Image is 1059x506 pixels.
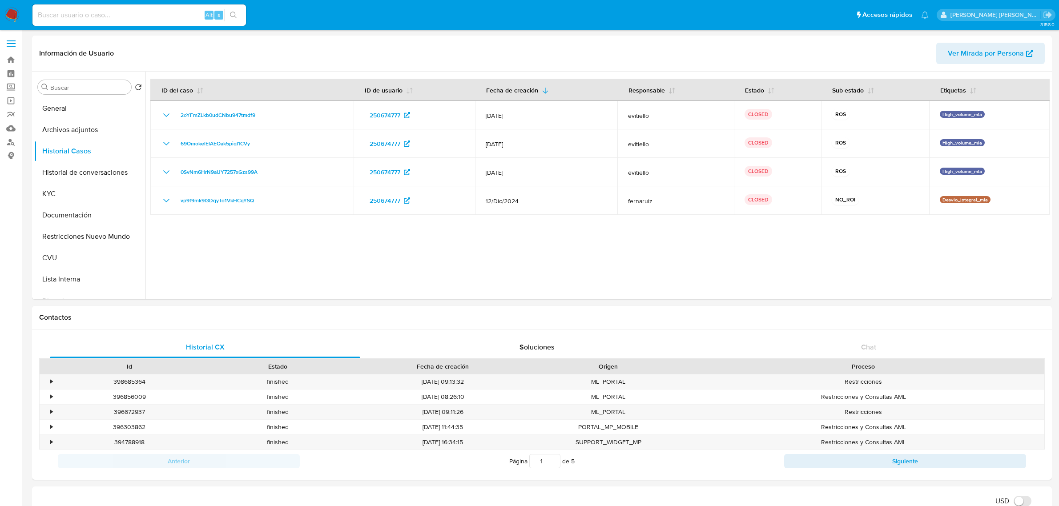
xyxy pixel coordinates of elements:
[50,408,52,416] div: •
[50,438,52,446] div: •
[55,405,203,419] div: 396672937
[784,454,1026,468] button: Siguiente
[55,390,203,404] div: 396856009
[61,362,197,371] div: Id
[224,9,242,21] button: search-icon
[135,84,142,93] button: Volver al orden por defecto
[39,313,1045,322] h1: Contactos
[58,454,300,468] button: Anterior
[1043,10,1052,20] a: Salir
[862,10,912,20] span: Accesos rápidos
[352,420,534,434] div: [DATE] 11:44:35
[534,390,682,404] div: ML_PORTAL
[352,405,534,419] div: [DATE] 09:11:26
[682,405,1044,419] div: Restricciones
[41,84,48,91] button: Buscar
[50,393,52,401] div: •
[34,290,145,311] button: Direcciones
[534,420,682,434] div: PORTAL_MP_MOBILE
[203,374,351,389] div: finished
[34,141,145,162] button: Historial Casos
[509,454,575,468] span: Página de
[921,11,929,19] a: Notificaciones
[55,420,203,434] div: 396303862
[203,390,351,404] div: finished
[39,49,114,58] h1: Información de Usuario
[32,9,246,21] input: Buscar usuario o caso...
[50,84,128,92] input: Buscar
[217,11,220,19] span: s
[352,374,534,389] div: [DATE] 09:13:32
[34,119,145,141] button: Archivos adjuntos
[34,226,145,247] button: Restricciones Nuevo Mundo
[540,362,676,371] div: Origen
[352,435,534,450] div: [DATE] 16:34:15
[34,98,145,119] button: General
[34,162,145,183] button: Historial de conversaciones
[50,423,52,431] div: •
[34,205,145,226] button: Documentación
[571,457,575,466] span: 5
[34,269,145,290] button: Lista Interna
[352,390,534,404] div: [DATE] 08:26:10
[205,11,213,19] span: Alt
[682,435,1044,450] div: Restricciones y Consultas AML
[682,374,1044,389] div: Restricciones
[358,362,528,371] div: Fecha de creación
[55,374,203,389] div: 398685364
[209,362,345,371] div: Estado
[203,405,351,419] div: finished
[948,43,1024,64] span: Ver Mirada por Persona
[534,374,682,389] div: ML_PORTAL
[689,362,1038,371] div: Proceso
[519,342,555,352] span: Soluciones
[34,247,145,269] button: CVU
[861,342,876,352] span: Chat
[682,420,1044,434] div: Restricciones y Consultas AML
[34,183,145,205] button: KYC
[534,435,682,450] div: SUPPORT_WIDGET_MP
[936,43,1045,64] button: Ver Mirada por Persona
[186,342,225,352] span: Historial CX
[55,435,203,450] div: 394788918
[50,377,52,386] div: •
[682,390,1044,404] div: Restricciones y Consultas AML
[950,11,1040,19] p: roxana.vasquez@mercadolibre.com
[534,405,682,419] div: ML_PORTAL
[203,435,351,450] div: finished
[203,420,351,434] div: finished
